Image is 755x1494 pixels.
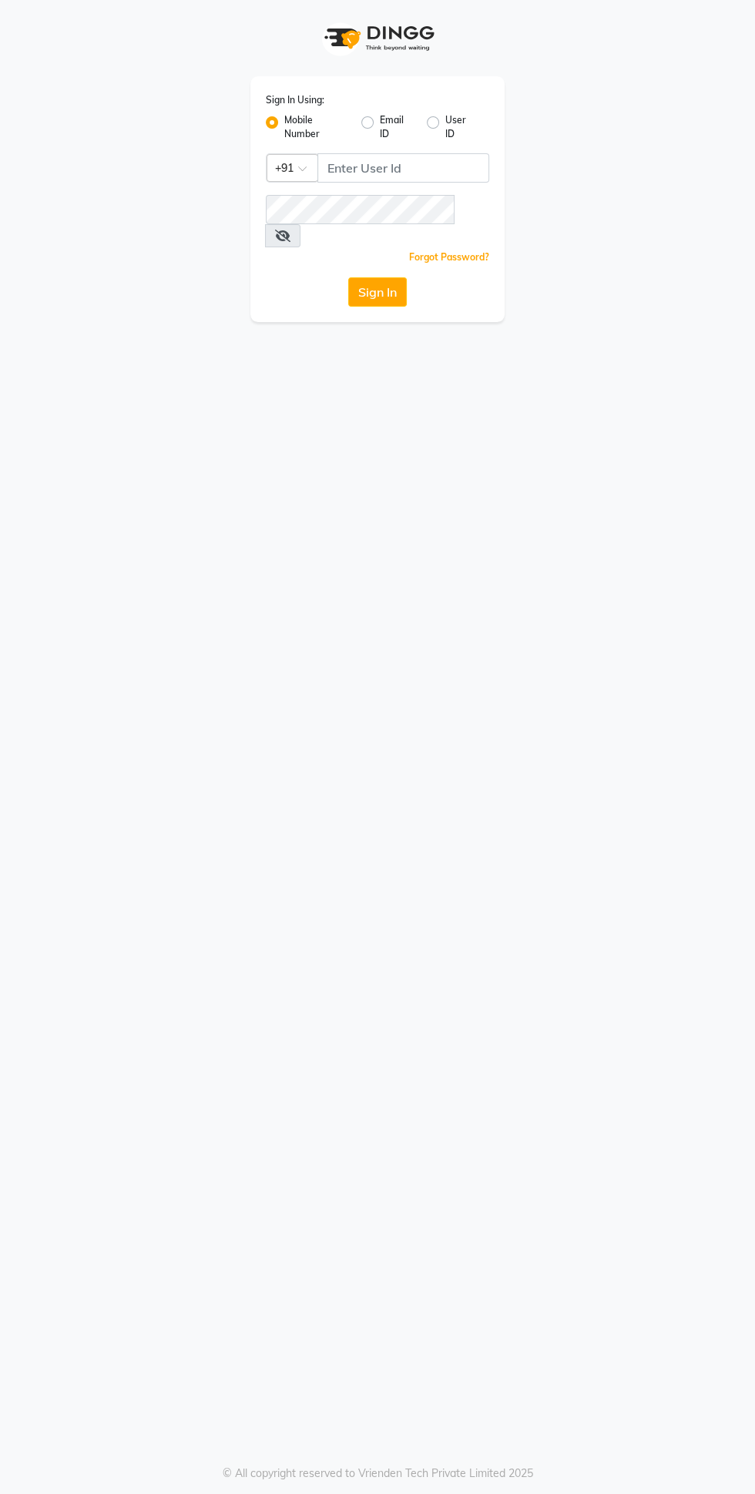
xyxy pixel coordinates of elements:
img: logo1.svg [316,15,439,61]
label: Email ID [380,113,414,141]
label: Mobile Number [284,113,349,141]
button: Sign In [348,277,407,307]
input: Username [266,195,455,224]
a: Forgot Password? [409,251,489,263]
label: User ID [445,113,477,141]
label: Sign In Using: [266,93,324,107]
input: Username [317,153,489,183]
